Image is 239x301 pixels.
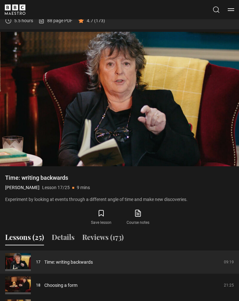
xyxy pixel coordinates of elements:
[77,184,90,191] p: 9 mins
[5,184,40,191] p: [PERSON_NAME]
[119,208,156,227] a: Course notes
[44,282,77,289] a: Choosing a form
[82,232,124,245] button: Reviews (173)
[5,5,25,15] svg: BBC Maestro
[38,17,73,24] a: 88 page PDF
[5,232,44,245] button: Lessons (25)
[14,17,33,24] p: 5.5 hours
[83,208,119,227] button: Save lesson
[5,174,234,182] h1: Time: writing backwards
[44,259,93,266] a: Time: writing backwards
[87,17,105,24] p: 4.7 (173)
[52,232,75,245] button: Details
[42,184,70,191] p: Lesson 17/25
[5,196,234,203] p: Experiment by looking at events through a different angle of time and make new discoveries.
[228,6,234,13] button: Toggle navigation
